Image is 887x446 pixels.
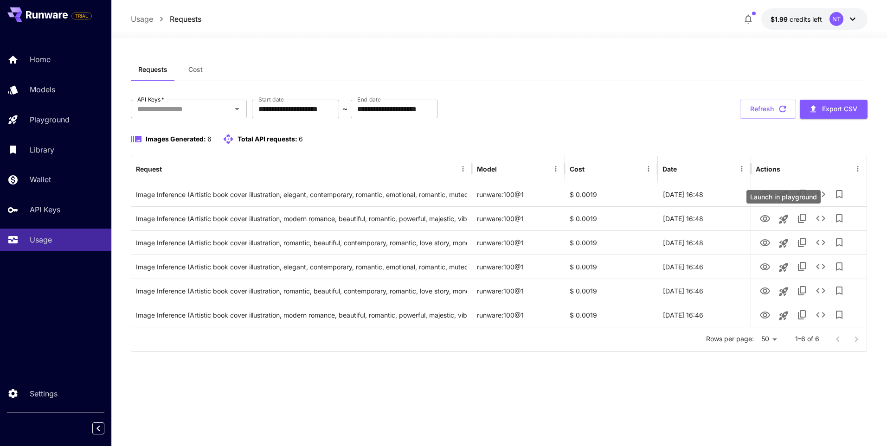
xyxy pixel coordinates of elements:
[793,281,811,300] button: Copy TaskUUID
[30,174,51,185] p: Wallet
[756,165,780,173] div: Actions
[790,15,822,23] span: credits left
[30,84,55,95] p: Models
[30,144,54,155] p: Library
[793,306,811,324] button: Copy TaskUUID
[793,209,811,228] button: Copy TaskUUID
[771,14,822,24] div: $1.9943
[472,255,565,279] div: runware:100@1
[30,204,60,215] p: API Keys
[658,182,751,206] div: 26 Aug, 2025 16:48
[231,102,244,115] button: Open
[163,162,176,175] button: Sort
[30,54,51,65] p: Home
[758,332,780,346] div: 50
[136,303,467,327] div: Click to copy prompt
[549,162,562,175] button: Menu
[706,334,754,344] p: Rows per page:
[829,12,843,26] div: NT
[830,233,848,252] button: Add to library
[811,209,830,228] button: See details
[585,162,598,175] button: Sort
[138,65,167,74] span: Requests
[258,96,284,103] label: Start date
[565,279,658,303] div: $ 0.0019
[137,96,164,103] label: API Keys
[30,234,52,245] p: Usage
[830,209,848,228] button: Add to library
[771,15,790,23] span: $1.99
[800,100,868,119] button: Export CSV
[756,257,774,276] button: View Image
[30,388,58,399] p: Settings
[30,114,70,125] p: Playground
[71,10,92,21] span: Add your payment card to enable full platform functionality.
[756,185,774,204] button: View Image
[72,13,91,19] span: TRIAL
[830,185,848,204] button: Add to library
[472,279,565,303] div: runware:100@1
[99,420,111,437] div: Collapse sidebar
[756,305,774,324] button: View Image
[136,183,467,206] div: Click to copy prompt
[658,230,751,255] div: 26 Aug, 2025 16:48
[472,182,565,206] div: runware:100@1
[746,190,821,204] div: Launch in playground
[774,258,793,277] button: Launch in playground
[642,162,655,175] button: Menu
[811,257,830,276] button: See details
[92,422,104,434] button: Collapse sidebar
[793,257,811,276] button: Copy TaskUUID
[357,96,380,103] label: End date
[170,13,201,25] a: Requests
[472,206,565,230] div: runware:100@1
[756,281,774,300] button: View Image
[735,162,748,175] button: Menu
[793,185,811,204] button: Copy TaskUUID
[774,234,793,253] button: Launch in playground
[774,306,793,325] button: Launch in playground
[565,303,658,327] div: $ 0.0019
[795,334,819,344] p: 1–6 of 6
[662,165,677,173] div: Date
[830,257,848,276] button: Add to library
[472,303,565,327] div: runware:100@1
[793,233,811,252] button: Copy TaskUUID
[299,135,303,143] span: 6
[146,135,206,143] span: Images Generated:
[658,303,751,327] div: 26 Aug, 2025 16:46
[477,165,497,173] div: Model
[131,13,153,25] a: Usage
[472,230,565,255] div: runware:100@1
[565,255,658,279] div: $ 0.0019
[851,162,864,175] button: Menu
[774,186,793,204] button: Launch in playground
[756,233,774,252] button: View Image
[830,281,848,300] button: Add to library
[498,162,511,175] button: Sort
[774,282,793,301] button: Launch in playground
[658,279,751,303] div: 26 Aug, 2025 16:46
[811,185,830,204] button: See details
[830,306,848,324] button: Add to library
[207,135,212,143] span: 6
[136,165,162,173] div: Request
[136,231,467,255] div: Click to copy prompt
[774,210,793,229] button: Launch in playground
[570,165,585,173] div: Cost
[811,281,830,300] button: See details
[565,206,658,230] div: $ 0.0019
[811,233,830,252] button: See details
[238,135,297,143] span: Total API requests:
[136,207,467,230] div: Click to copy prompt
[658,255,751,279] div: 26 Aug, 2025 16:46
[565,182,658,206] div: $ 0.0019
[136,255,467,279] div: Click to copy prompt
[188,65,203,74] span: Cost
[565,230,658,255] div: $ 0.0019
[761,8,868,30] button: $1.9943NT
[131,13,201,25] nav: breadcrumb
[811,306,830,324] button: See details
